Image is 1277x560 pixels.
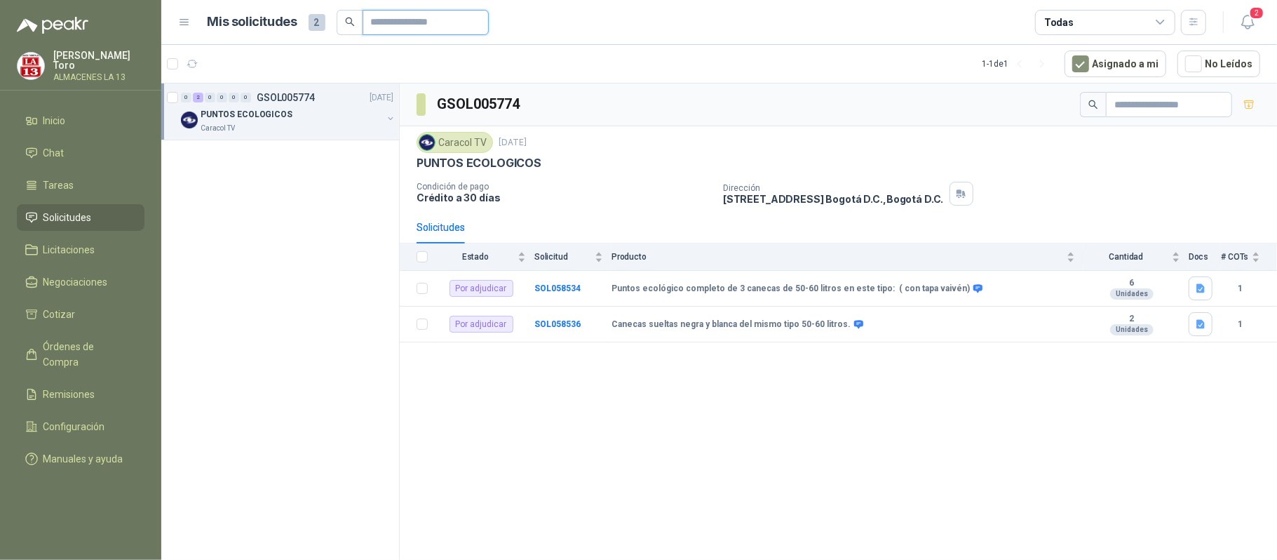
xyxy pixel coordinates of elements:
[450,280,513,297] div: Por adjudicar
[229,93,239,102] div: 0
[17,204,144,231] a: Solicitudes
[43,419,105,434] span: Configuración
[982,53,1053,75] div: 1 - 1 de 1
[17,17,88,34] img: Logo peakr
[17,140,144,166] a: Chat
[1083,244,1189,271] th: Cantidad
[534,284,581,293] a: SOL058534
[17,413,144,440] a: Configuración
[450,316,513,333] div: Por adjudicar
[43,242,95,258] span: Licitaciones
[612,252,1064,262] span: Producto
[201,108,292,121] p: PUNTOS ECOLOGICOS
[417,220,465,235] div: Solicitudes
[257,93,315,102] p: GSOL005774
[1221,318,1260,331] b: 1
[181,93,191,102] div: 0
[417,182,712,192] p: Condición de pago
[193,93,203,102] div: 2
[181,112,198,128] img: Company Logo
[612,284,970,295] b: Puntos ecológico completo de 3 canecas de 50-60 litros en este tipo: ( con tapa vaivén)
[43,387,95,402] span: Remisiones
[1083,314,1180,325] b: 2
[1221,244,1277,271] th: # COTs
[43,339,131,370] span: Órdenes de Compra
[43,113,66,128] span: Inicio
[17,269,144,295] a: Negociaciones
[1221,252,1249,262] span: # COTs
[43,145,65,161] span: Chat
[43,210,92,225] span: Solicitudes
[1065,51,1166,77] button: Asignado a mi
[53,51,144,70] p: [PERSON_NAME] Toro
[499,136,527,149] p: [DATE]
[417,132,493,153] div: Caracol TV
[1110,324,1154,335] div: Unidades
[43,451,123,467] span: Manuales y ayuda
[43,307,76,322] span: Cotizar
[17,107,144,134] a: Inicio
[1189,244,1221,271] th: Docs
[309,14,325,31] span: 2
[612,319,851,331] b: Canecas sueltas negra y blanca del mismo tipo 50-60 litros.
[18,53,44,79] img: Company Logo
[241,93,251,102] div: 0
[1110,288,1154,300] div: Unidades
[370,91,393,105] p: [DATE]
[534,244,612,271] th: Solicitud
[436,244,534,271] th: Estado
[612,244,1083,271] th: Producto
[17,333,144,375] a: Órdenes de Compra
[534,252,592,262] span: Solicitud
[1088,100,1098,109] span: search
[43,178,74,193] span: Tareas
[17,446,144,472] a: Manuales y ayuda
[17,381,144,408] a: Remisiones
[1235,10,1260,35] button: 2
[417,192,712,204] p: Crédito a 30 días
[43,274,108,290] span: Negociaciones
[436,252,515,262] span: Estado
[1044,15,1074,30] div: Todas
[217,93,227,102] div: 0
[1083,278,1180,289] b: 6
[534,319,581,329] a: SOL058536
[417,156,541,171] p: PUNTOS ECOLOGICOS
[1177,51,1260,77] button: No Leídos
[1221,282,1260,295] b: 1
[17,172,144,199] a: Tareas
[17,236,144,263] a: Licitaciones
[345,17,355,27] span: search
[17,301,144,328] a: Cotizar
[53,73,144,81] p: ALMACENES LA 13
[419,135,435,150] img: Company Logo
[205,93,215,102] div: 0
[723,183,943,193] p: Dirección
[1249,6,1264,20] span: 2
[201,123,235,134] p: Caracol TV
[181,89,396,134] a: 0 2 0 0 0 0 GSOL005774[DATE] Company LogoPUNTOS ECOLOGICOSCaracol TV
[437,93,522,115] h3: GSOL005774
[1083,252,1169,262] span: Cantidad
[208,12,297,32] h1: Mis solicitudes
[723,193,943,205] p: [STREET_ADDRESS] Bogotá D.C. , Bogotá D.C.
